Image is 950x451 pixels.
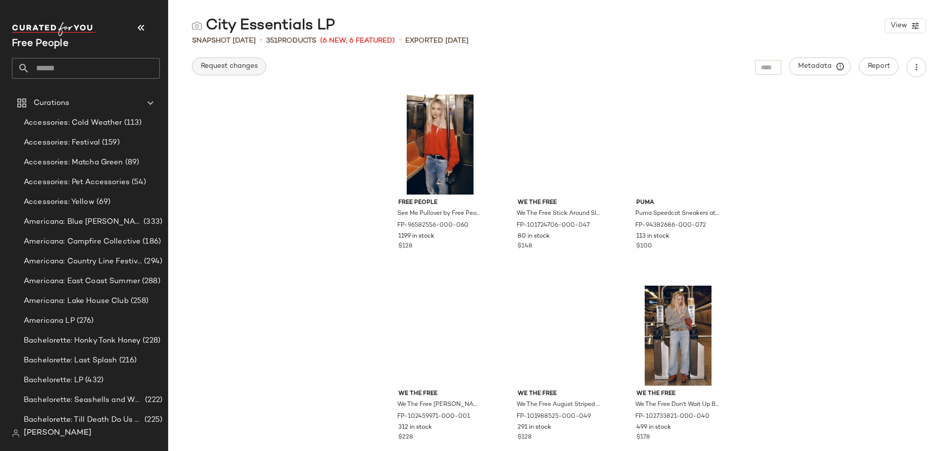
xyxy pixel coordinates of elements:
[518,242,532,251] span: $148
[397,401,481,409] span: We The Free [PERSON_NAME] Leather Moto Jacket at Free People in Black, Size: M
[83,375,103,386] span: (432)
[130,177,146,188] span: (54)
[518,199,601,207] span: We The Free
[397,412,470,421] span: FP-102459971-000-001
[24,236,141,248] span: Americana: Campfire Collective
[635,401,719,409] span: We The Free Don't Wait Up Boyfriend Jeans at Free People in Light Wash, Size: 29 S
[24,157,123,168] span: Accessories: Matcha Green
[789,57,851,75] button: Metadata
[117,355,137,366] span: (216)
[24,427,92,439] span: [PERSON_NAME]
[24,177,130,188] span: Accessories: Pet Accessories
[24,315,75,327] span: Americana LP
[636,423,671,432] span: 499 in stock
[398,242,412,251] span: $128
[142,216,162,228] span: (333)
[95,197,111,208] span: (69)
[12,429,20,437] img: svg%3e
[517,209,600,218] span: We The Free Stick Around Slim Curve Jeans at Free People in Medium Wash, Size: 31
[24,414,142,426] span: Bachelorette: Till Death Do Us Party
[141,335,160,347] span: (228)
[390,95,490,195] img: 96582556_060_e
[24,216,142,228] span: Americana: Blue [PERSON_NAME] Baby
[518,433,531,442] span: $128
[12,39,69,49] span: Current Company Name
[140,276,160,287] span: (288)
[518,423,551,432] span: 291 in stock
[517,221,590,230] span: FP-101724706-000-047
[123,157,140,168] span: (89)
[518,390,601,399] span: We The Free
[636,433,650,442] span: $178
[398,199,482,207] span: Free People
[260,35,262,47] span: •
[24,375,83,386] span: Bachelorette: LP
[75,315,94,327] span: (276)
[635,209,719,218] span: Puma Speedcat Sneakers at Free People in Yellow, Size: US 6.5
[266,36,316,46] div: Products
[518,232,550,241] span: 80 in stock
[24,355,117,366] span: Bachelorette: Last Splash
[399,35,401,47] span: •
[129,296,149,307] span: (258)
[890,22,907,30] span: View
[24,137,100,149] span: Accessories: Festival
[192,36,256,46] span: Snapshot [DATE]
[635,221,706,230] span: FP-94382686-000-072
[398,433,413,442] span: $228
[192,57,266,75] button: Request changes
[24,197,95,208] span: Accessories: Yellow
[859,57,899,75] button: Report
[636,242,652,251] span: $100
[24,256,142,267] span: Americana: Country Line Festival
[24,296,129,307] span: Americana: Lake House Club
[100,137,120,149] span: (159)
[398,423,432,432] span: 312 in stock
[24,395,143,406] span: Bachelorette: Seashells and Wedding Bells
[397,209,481,218] span: See Me Pullover by Free People in Red, Size: L
[142,414,162,426] span: (225)
[192,21,202,31] img: svg%3e
[517,412,591,421] span: FP-101988525-000-049
[192,16,335,36] div: City Essentials LP
[635,412,710,421] span: FP-102733821-000-040
[517,401,600,409] span: We The Free August Striped Pullover at Free People in Blue, Size: XL
[398,232,434,241] span: 1199 in stock
[141,236,161,248] span: (186)
[320,36,395,46] span: (6 New, 6 Featured)
[798,62,843,71] span: Metadata
[24,335,141,347] span: Bachelorette: Honky Tonk Honey
[266,37,278,45] span: 351
[12,22,96,36] img: cfy_white_logo.C9jOOHJF.svg
[867,62,890,70] span: Report
[628,286,728,386] img: 102733821_040_0
[34,98,69,109] span: Curations
[397,221,469,230] span: FP-96582556-000-060
[143,395,162,406] span: (222)
[636,199,720,207] span: Puma
[636,232,669,241] span: 113 in stock
[200,62,258,70] span: Request changes
[885,18,926,33] button: View
[122,117,142,129] span: (113)
[636,390,720,399] span: We The Free
[405,36,469,46] p: Exported [DATE]
[398,390,482,399] span: We The Free
[24,117,122,129] span: Accessories: Cold Weather
[142,256,162,267] span: (294)
[24,276,140,287] span: Americana: East Coast Summer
